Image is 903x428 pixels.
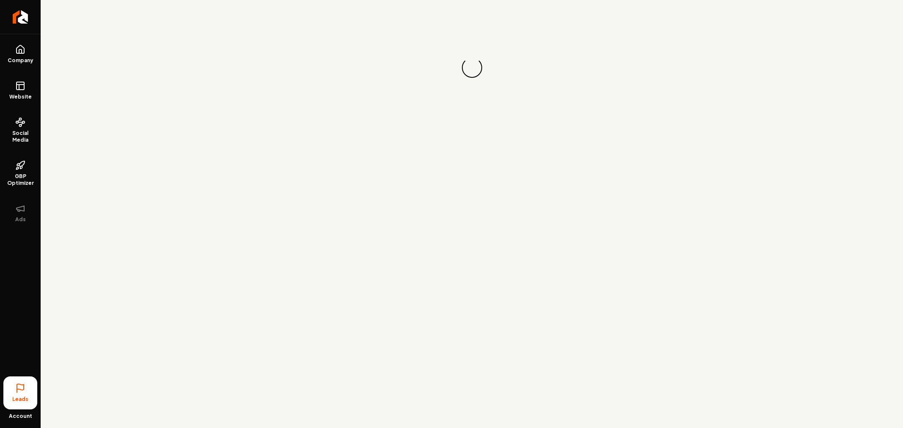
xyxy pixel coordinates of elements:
[4,57,37,64] span: Company
[3,38,37,71] a: Company
[462,58,482,78] div: Loading
[9,413,32,420] span: Account
[13,10,28,24] img: Rebolt Logo
[3,173,37,187] span: GBP Optimizer
[3,154,37,193] a: GBP Optimizer
[3,130,37,143] span: Social Media
[3,74,37,107] a: Website
[12,216,29,223] span: Ads
[3,197,37,230] button: Ads
[6,93,35,100] span: Website
[3,110,37,150] a: Social Media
